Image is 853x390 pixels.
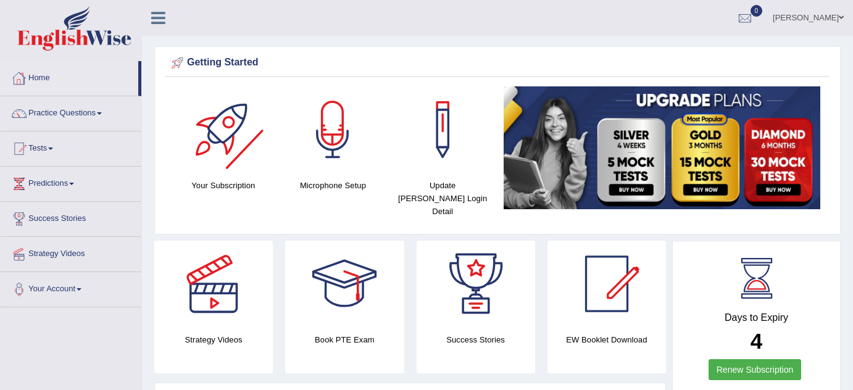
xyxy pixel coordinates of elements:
[175,179,272,192] h4: Your Subscription
[154,333,273,346] h4: Strategy Videos
[1,96,141,127] a: Practice Questions
[285,179,382,192] h4: Microphone Setup
[751,5,763,17] span: 0
[751,329,762,353] b: 4
[1,131,141,162] a: Tests
[1,167,141,197] a: Predictions
[169,54,826,72] div: Getting Started
[709,359,802,380] a: Renew Subscription
[1,202,141,233] a: Success Stories
[417,333,535,346] h4: Success Stories
[1,272,141,303] a: Your Account
[394,179,491,218] h4: Update [PERSON_NAME] Login Detail
[547,333,666,346] h4: EW Booklet Download
[285,333,404,346] h4: Book PTE Exam
[1,61,138,92] a: Home
[1,237,141,268] a: Strategy Videos
[504,86,820,209] img: small5.jpg
[686,312,826,323] h4: Days to Expiry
